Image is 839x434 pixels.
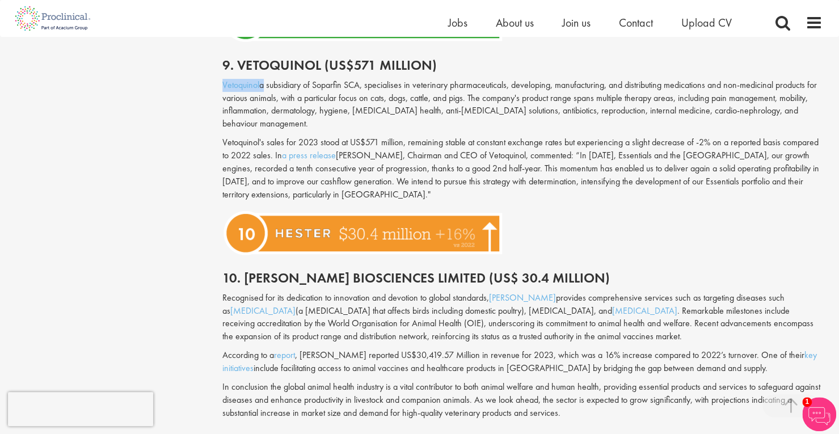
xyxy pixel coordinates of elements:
[222,271,823,285] h2: 10. [PERSON_NAME] Biosciences Limited (US$ 30.4 million)
[222,349,823,375] p: According to a , [PERSON_NAME] reported US$30,419.57 Million in revenue for 2023, which was a 16%...
[282,149,336,161] a: a press release
[274,349,295,361] a: report
[230,305,296,317] a: [MEDICAL_DATA]
[619,15,653,30] a: Contact
[612,305,677,317] a: [MEDICAL_DATA]
[222,292,823,343] p: Recognised for its dedication to innovation and devotion to global standards, provides comprehens...
[448,15,467,30] a: Jobs
[681,15,732,30] a: Upload CV
[496,15,534,30] a: About us
[802,397,836,431] img: Chatbot
[222,79,823,130] p: a subsidiary of Soparfin SCA, specialises in veterinary pharmaceuticals, developing, manufacturin...
[489,292,556,304] a: [PERSON_NAME]
[222,136,823,201] p: Vetoquinol's sales for 2023 stood at US$571 million, remaining stable at constant exchange rates ...
[222,58,823,73] h2: 9. Vetoquinol (US$571 million)
[8,392,153,426] iframe: reCAPTCHA
[222,381,823,420] p: In conclusion the global animal health industry is a vital contributor to both animal welfare and...
[222,79,259,91] a: Vetoquinol
[802,397,812,407] span: 1
[222,349,817,374] a: key initiatives
[562,15,591,30] a: Join us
